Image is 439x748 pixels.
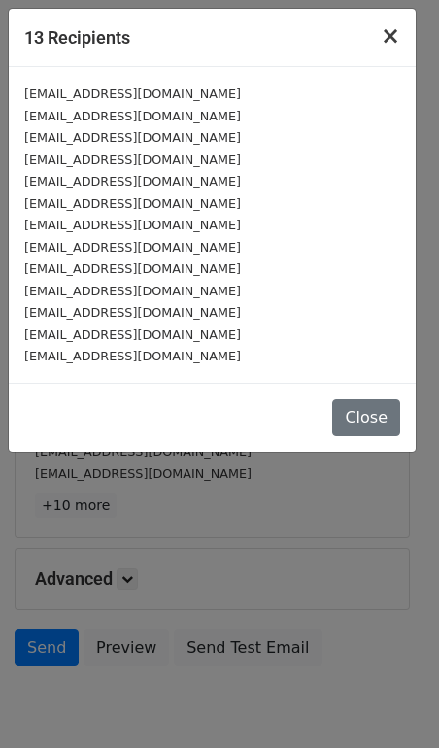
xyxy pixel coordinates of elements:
small: [EMAIL_ADDRESS][DOMAIN_NAME] [24,174,241,188]
small: [EMAIL_ADDRESS][DOMAIN_NAME] [24,109,241,123]
small: [EMAIL_ADDRESS][DOMAIN_NAME] [24,130,241,145]
small: [EMAIL_ADDRESS][DOMAIN_NAME] [24,153,241,167]
h5: 13 Recipients [24,24,130,51]
small: [EMAIL_ADDRESS][DOMAIN_NAME] [24,305,241,320]
small: [EMAIL_ADDRESS][DOMAIN_NAME] [24,218,241,232]
small: [EMAIL_ADDRESS][DOMAIN_NAME] [24,261,241,276]
small: [EMAIL_ADDRESS][DOMAIN_NAME] [24,349,241,363]
span: × [381,22,400,50]
small: [EMAIL_ADDRESS][DOMAIN_NAME] [24,240,241,255]
small: [EMAIL_ADDRESS][DOMAIN_NAME] [24,284,241,298]
small: [EMAIL_ADDRESS][DOMAIN_NAME] [24,86,241,101]
button: Close [365,9,416,63]
small: [EMAIL_ADDRESS][DOMAIN_NAME] [24,327,241,342]
small: [EMAIL_ADDRESS][DOMAIN_NAME] [24,196,241,211]
button: Close [332,399,400,436]
iframe: Chat Widget [342,655,439,748]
